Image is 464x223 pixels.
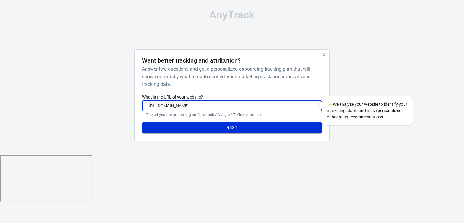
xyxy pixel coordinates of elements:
button: Next [142,122,322,133]
input: https://yourwebsite.com/landing-page [142,100,322,111]
span: sparkles [327,102,332,107]
h4: Want better tracking and attribution? [142,57,241,64]
div: We analyze your website to identify your marketing stack, and make personalized onboarding recomm... [322,96,413,125]
label: What is the URL of your website? [142,94,322,100]
div: AnyTrack [81,10,383,20]
h6: Answer two questions and get a personalized onboarding tracking plan that will show you exactly w... [142,65,319,88]
p: The url you are promoting on Facebook / Google / TikTok or others [146,112,317,117]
